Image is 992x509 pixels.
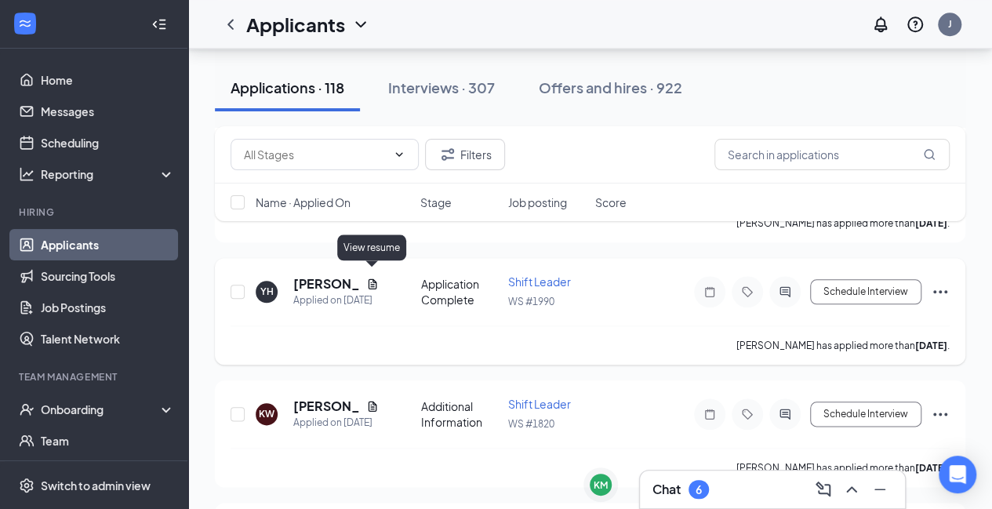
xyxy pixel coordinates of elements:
button: Minimize [867,477,892,502]
svg: Settings [19,478,35,493]
a: Team [41,425,175,456]
span: Stage [420,195,452,210]
svg: Collapse [151,16,167,32]
svg: Note [700,285,719,298]
svg: ChevronDown [393,148,405,161]
div: Offers and hires · 922 [539,78,682,97]
svg: Minimize [870,480,889,499]
h1: Applicants [246,11,345,38]
span: Score [595,195,627,210]
svg: QuestionInfo [906,15,925,34]
svg: ActiveChat [776,408,794,420]
input: All Stages [244,146,387,163]
a: Messages [41,96,175,127]
svg: Tag [738,285,757,298]
div: Hiring [19,205,172,219]
div: Applied on [DATE] [293,415,379,431]
svg: Note [700,408,719,420]
h3: Chat [652,481,681,498]
input: Search in applications [714,139,950,170]
svg: Filter [438,145,457,164]
div: Switch to admin view [41,478,151,493]
a: Job Postings [41,292,175,323]
p: [PERSON_NAME] has applied more than . [736,339,950,352]
svg: Analysis [19,166,35,182]
h5: [PERSON_NAME] [293,275,360,293]
div: KW [259,407,274,420]
b: [DATE] [915,340,947,351]
p: [PERSON_NAME] has applied more than . [736,461,950,474]
svg: UserCheck [19,402,35,417]
button: ComposeMessage [811,477,836,502]
span: WS #1990 [508,296,554,307]
div: J [948,17,952,31]
div: Reporting [41,166,176,182]
div: Additional Information [421,398,499,430]
svg: Notifications [871,15,890,34]
svg: MagnifyingGlass [923,148,936,161]
svg: WorkstreamLogo [17,16,33,31]
h5: [PERSON_NAME] [293,398,360,415]
a: Scheduling [41,127,175,158]
div: Open Intercom Messenger [939,456,976,493]
span: Shift Leader [508,274,571,289]
div: Applications · 118 [231,78,344,97]
div: View resume [337,235,406,260]
a: Sourcing Tools [41,260,175,292]
div: KM [594,478,608,492]
svg: Ellipses [931,405,950,424]
b: [DATE] [915,462,947,474]
svg: ChevronUp [842,480,861,499]
div: Interviews · 307 [388,78,495,97]
button: Filter Filters [425,139,505,170]
div: Applied on [DATE] [293,293,379,308]
button: Schedule Interview [810,402,921,427]
a: Applicants [41,229,175,260]
span: Shift Leader [508,397,571,411]
svg: ChevronDown [351,15,370,34]
svg: ActiveChat [776,285,794,298]
span: Job posting [507,195,566,210]
button: Schedule Interview [810,279,921,304]
div: 6 [696,483,702,496]
div: Onboarding [41,402,162,417]
div: YH [260,285,274,298]
div: Application Complete [421,276,499,307]
svg: Tag [738,408,757,420]
div: Team Management [19,370,172,384]
svg: ComposeMessage [814,480,833,499]
a: Home [41,64,175,96]
svg: ChevronLeft [221,15,240,34]
svg: Document [366,400,379,413]
button: ChevronUp [839,477,864,502]
svg: Ellipses [931,282,950,301]
a: Talent Network [41,323,175,354]
span: WS #1820 [508,418,554,430]
span: Name · Applied On [256,195,351,210]
svg: Document [366,278,379,290]
a: Documents [41,456,175,488]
